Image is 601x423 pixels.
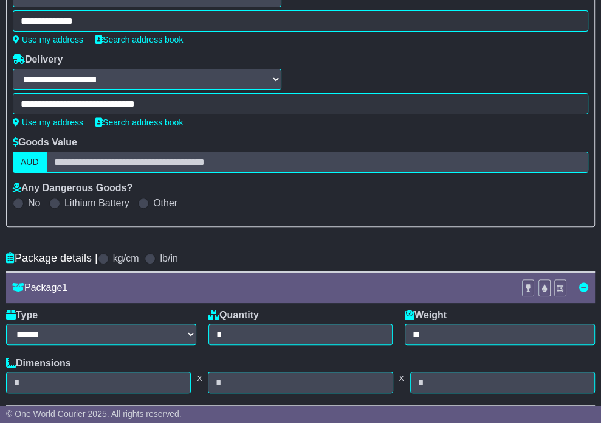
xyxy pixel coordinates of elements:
[95,117,183,127] a: Search address book
[6,282,515,293] div: Package
[208,309,259,321] label: Quantity
[393,372,410,383] span: x
[113,253,139,264] label: kg/cm
[153,197,177,209] label: Other
[6,252,98,265] h4: Package details |
[13,117,83,127] a: Use my address
[405,309,447,321] label: Weight
[160,253,177,264] label: lb/in
[191,372,208,383] span: x
[62,282,67,293] span: 1
[13,182,132,194] label: Any Dangerous Goods?
[13,54,63,65] label: Delivery
[13,35,83,44] a: Use my address
[6,309,38,321] label: Type
[13,152,47,173] label: AUD
[6,357,71,369] label: Dimensions
[6,409,182,419] span: © One World Courier 2025. All rights reserved.
[28,197,40,209] label: No
[95,35,183,44] a: Search address book
[64,197,129,209] label: Lithium Battery
[579,282,589,293] a: Remove this item
[13,136,77,148] label: Goods Value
